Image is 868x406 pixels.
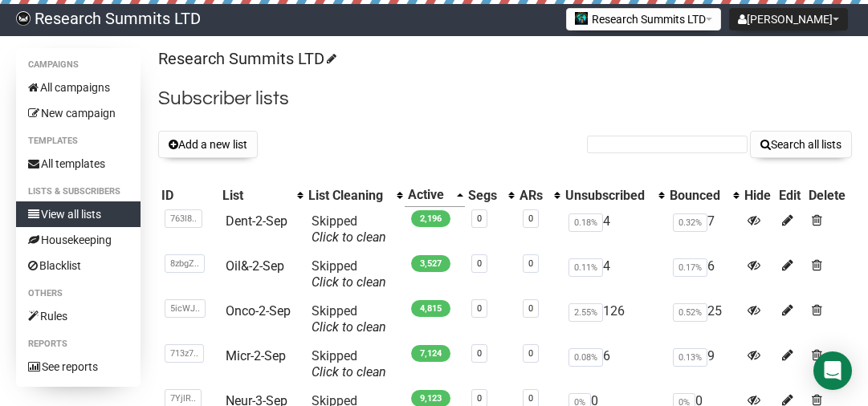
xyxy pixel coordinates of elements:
[528,213,533,224] a: 0
[158,84,852,113] h2: Subscriber lists
[312,258,386,290] span: Skipped
[16,11,31,26] img: bccbfd5974049ef095ce3c15df0eef5a
[575,12,588,25] img: 2.jpg
[226,348,286,363] a: Micr-2-Sep
[562,207,667,252] td: 4
[666,184,740,207] th: Bounced: No sort applied, activate to apply an ascending sort
[568,303,603,322] span: 2.55%
[161,188,215,204] div: ID
[568,258,603,277] span: 0.11%
[158,49,334,68] a: Research Summits LTD
[16,55,141,75] li: Campaigns
[528,393,533,404] a: 0
[666,252,740,297] td: 6
[312,303,386,335] span: Skipped
[158,131,258,158] button: Add a new list
[165,299,206,318] span: 5icWJ..
[520,188,545,204] div: ARs
[165,209,202,228] span: 763l8..
[16,100,141,126] a: New campaign
[16,182,141,201] li: Lists & subscribers
[562,252,667,297] td: 4
[565,188,651,204] div: Unsubscribed
[528,348,533,359] a: 0
[219,184,305,207] th: List: No sort applied, activate to apply an ascending sort
[477,348,482,359] a: 0
[165,344,204,363] span: 713z7..
[562,184,667,207] th: Unsubscribed: No sort applied, activate to apply an ascending sort
[408,187,449,203] div: Active
[312,348,386,380] span: Skipped
[465,184,516,207] th: Segs: No sort applied, activate to apply an ascending sort
[165,254,205,273] span: 8zbgZ..
[16,201,141,227] a: View all lists
[729,8,848,30] button: [PERSON_NAME]
[16,335,141,354] li: Reports
[305,184,405,207] th: List Cleaning: No sort applied, activate to apply an ascending sort
[516,184,561,207] th: ARs: No sort applied, activate to apply an ascending sort
[666,207,740,252] td: 7
[16,354,141,380] a: See reports
[226,258,284,274] a: Oil&-2-Sep
[670,188,724,204] div: Bounced
[673,348,707,367] span: 0.13%
[312,213,386,245] span: Skipped
[16,151,141,177] a: All templates
[568,348,603,367] span: 0.08%
[222,188,289,204] div: List
[411,300,450,317] span: 4,815
[16,284,141,303] li: Others
[468,188,500,204] div: Segs
[776,184,805,207] th: Edit: No sort applied, sorting is disabled
[562,297,667,342] td: 126
[405,184,465,207] th: Active: Ascending sort applied, activate to apply a descending sort
[809,188,848,204] div: Delete
[813,351,852,390] div: Open Intercom Messenger
[16,253,141,278] a: Blacklist
[744,188,773,204] div: Hide
[673,303,707,322] span: 0.52%
[308,188,389,204] div: List Cleaning
[411,210,450,227] span: 2,196
[568,213,603,232] span: 0.18%
[673,213,707,232] span: 0.32%
[16,227,141,253] a: Housekeeping
[666,297,740,342] td: 25
[562,342,667,387] td: 6
[528,258,533,269] a: 0
[411,345,450,362] span: 7,124
[528,303,533,314] a: 0
[673,258,707,277] span: 0.17%
[16,75,141,100] a: All campaigns
[477,258,482,269] a: 0
[666,342,740,387] td: 9
[312,274,386,290] a: Click to clean
[779,188,802,204] div: Edit
[16,132,141,151] li: Templates
[566,8,721,30] button: Research Summits LTD
[312,229,386,245] a: Click to clean
[477,393,482,404] a: 0
[226,213,287,229] a: Dent-2-Sep
[16,303,141,329] a: Rules
[750,131,852,158] button: Search all lists
[226,303,291,319] a: Onco-2-Sep
[411,255,450,272] span: 3,527
[158,184,218,207] th: ID: No sort applied, sorting is disabled
[805,184,851,207] th: Delete: No sort applied, sorting is disabled
[312,364,386,380] a: Click to clean
[741,184,776,207] th: Hide: No sort applied, sorting is disabled
[477,213,482,224] a: 0
[312,319,386,335] a: Click to clean
[477,303,482,314] a: 0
